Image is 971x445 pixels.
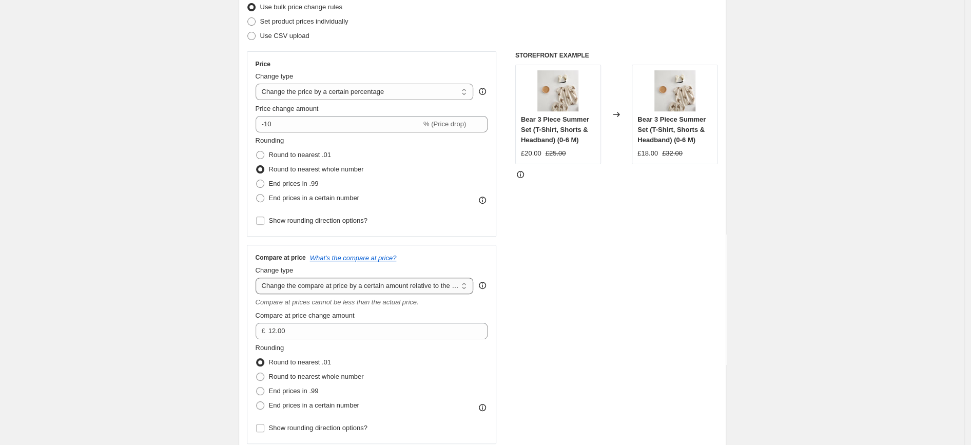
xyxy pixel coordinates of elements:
span: Round to nearest .01 [269,151,331,159]
span: End prices in .99 [269,180,319,187]
span: £18.00 [637,149,658,157]
button: What's the compare at price? [310,254,397,262]
span: % (Price drop) [423,120,466,128]
div: help [477,280,488,291]
span: Bear 3 Piece Summer Set (T-Shirt, Shorts & Headband) (0-6 M) [637,115,706,144]
span: Price change amount [256,105,319,112]
span: Compare at price change amount [256,312,355,319]
span: End prices in .99 [269,387,319,395]
span: £ [262,327,265,335]
span: £32.00 [662,149,683,157]
h3: Compare at price [256,254,306,262]
span: Set product prices individually [260,17,348,25]
span: End prices in a certain number [269,194,359,202]
span: Change type [256,72,294,80]
span: Change type [256,266,294,274]
span: End prices in a certain number [269,401,359,409]
span: Show rounding direction options? [269,217,367,224]
img: 99fa4ccd-3604-425c-b0e0-2ae1c3c1b553_80x.jpg [537,70,578,111]
span: Use bulk price change rules [260,3,342,11]
i: Compare at prices cannot be less than the actual price. [256,298,419,306]
span: Rounding [256,344,284,352]
h6: STOREFRONT EXAMPLE [515,51,718,60]
span: Rounding [256,137,284,144]
img: 99fa4ccd-3604-425c-b0e0-2ae1c3c1b553_80x.jpg [654,70,695,111]
span: £25.00 [546,149,566,157]
span: Use CSV upload [260,32,309,40]
h3: Price [256,60,270,68]
span: Round to nearest whole number [269,373,364,380]
div: help [477,86,488,96]
input: 12.00 [268,323,472,339]
span: Show rounding direction options? [269,424,367,432]
span: Bear 3 Piece Summer Set (T-Shirt, Shorts & Headband) (0-6 M) [521,115,589,144]
span: £20.00 [521,149,541,157]
input: -15 [256,116,421,132]
span: Round to nearest whole number [269,165,364,173]
span: Round to nearest .01 [269,358,331,366]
